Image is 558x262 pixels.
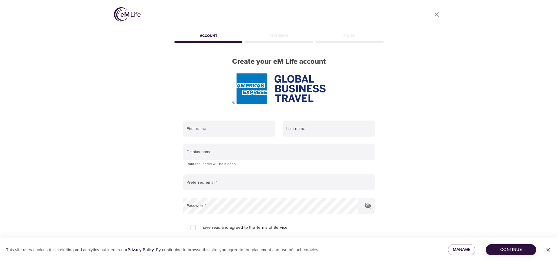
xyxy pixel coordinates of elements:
a: close [430,7,444,22]
button: Continue [486,244,536,255]
p: Your real name will be hidden. [187,161,371,167]
h2: Create your eM Life account [173,57,385,66]
a: Privacy Policy [128,247,154,253]
button: Manage [448,244,475,255]
a: Terms of Service [256,225,287,231]
img: logo [114,7,141,21]
span: Manage [453,246,470,254]
img: AmEx%20GBT%20logo.png [232,73,326,104]
span: Continue [491,246,531,254]
span: I have read and agreed to the [200,225,287,231]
